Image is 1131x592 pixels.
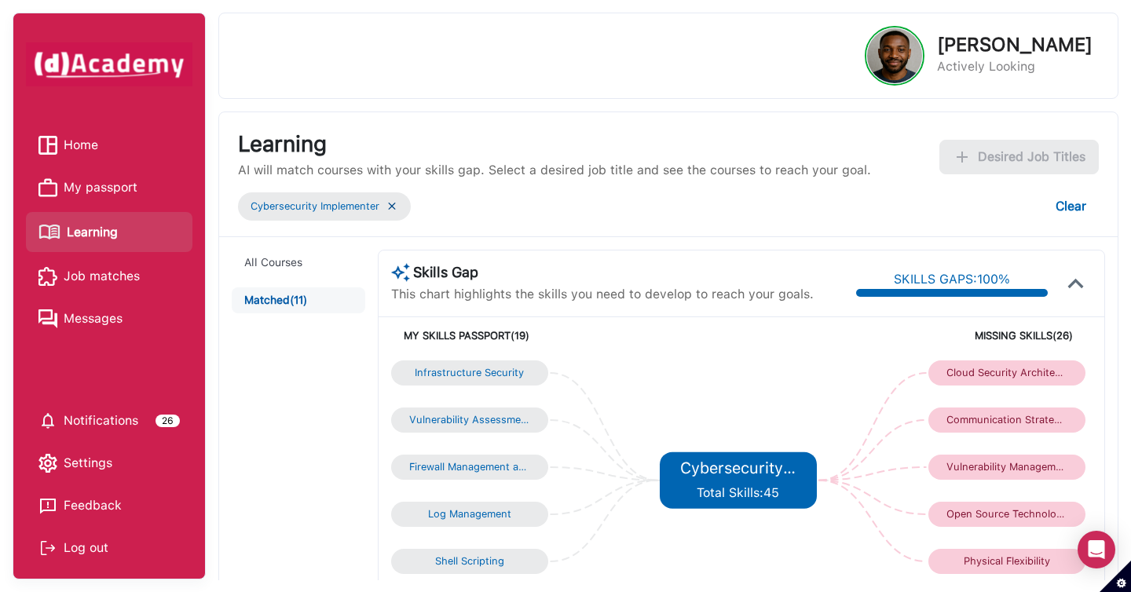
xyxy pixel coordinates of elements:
[38,176,180,199] a: My passport iconMy passport
[818,467,926,481] g: Edge from 5 to 8
[1060,268,1092,299] img: icon
[550,420,657,481] g: Edge from 1 to 5
[232,250,364,276] button: All Courses
[38,539,57,557] img: Log out
[946,414,1067,426] div: Communication Strategies
[697,485,779,500] span: Total Skills: 45
[946,367,1067,379] div: Cloud Security Architecture
[818,420,926,481] g: Edge from 5 to 7
[38,411,57,430] img: setting
[38,536,180,560] div: Log out
[26,42,192,86] img: dAcademy
[38,133,180,157] a: Home iconHome
[946,508,1067,521] div: Open Source Technology
[251,199,379,214] div: Cybersecurity Implementer
[38,494,180,517] a: Feedback
[38,178,57,197] img: My passport icon
[894,270,1010,289] div: SKILLS GAPS: 100 %
[550,467,657,481] g: Edge from 2 to 5
[937,35,1093,54] p: [PERSON_NAME]
[818,481,926,514] g: Edge from 5 to 9
[38,136,57,155] img: Home icon
[38,267,57,286] img: Job matches icon
[550,373,657,481] g: Edge from 0 to 5
[64,176,137,199] span: My passport
[867,28,922,83] img: Profile
[391,285,814,304] p: This chart highlights the skills you need to develop to reach your goals.
[67,221,118,244] span: Learning
[818,373,926,481] g: Edge from 5 to 6
[232,287,364,313] button: Matched(11)
[946,461,1067,473] div: Vulnerability Management
[386,199,398,213] img: ...
[409,414,530,426] div: Vulnerability Assessment
[1100,561,1131,592] button: Set cookie preferences
[38,496,57,515] img: feedback
[64,307,123,331] span: Messages
[550,481,657,561] g: Edge from 4 to 5
[1078,531,1115,568] div: Open Intercom Messenger
[978,148,1085,166] span: Desired Job Titles
[939,140,1099,174] button: Add desired job titles
[409,367,530,379] div: Infrastructure Security
[38,309,57,328] img: Messages icon
[404,330,738,342] h5: MY SKILLS PASSPORT (19)
[409,508,530,521] div: Log Management
[946,555,1067,568] div: Physical Flexibility
[391,263,410,282] img: AI Course Suggestion
[64,265,140,288] span: Job matches
[38,218,60,246] img: Learning icon
[38,454,57,473] img: setting
[818,481,926,561] g: Edge from 5 to 10
[238,131,871,158] h3: Learning
[64,451,112,475] span: Settings
[937,57,1093,76] p: Actively Looking
[409,461,530,473] div: Firewall Management and Implementation
[156,415,180,427] div: 26
[64,133,98,157] span: Home
[953,148,972,166] img: add icon
[738,330,1073,342] h5: MISSING SKILLS (26)
[391,263,814,282] h3: Skills Gap
[38,218,180,246] a: Learning iconLearning
[680,459,796,477] h5: Cybersecurity Implementer
[409,555,530,568] div: Shell Scripting
[1043,189,1099,224] button: Clear
[38,307,180,331] a: Messages iconMessages
[38,265,180,288] a: Job matches iconJob matches
[64,409,138,433] span: Notifications
[238,161,871,180] p: AI will match courses with your skills gap. Select a desired job title and see the courses to rea...
[550,481,657,514] g: Edge from 3 to 5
